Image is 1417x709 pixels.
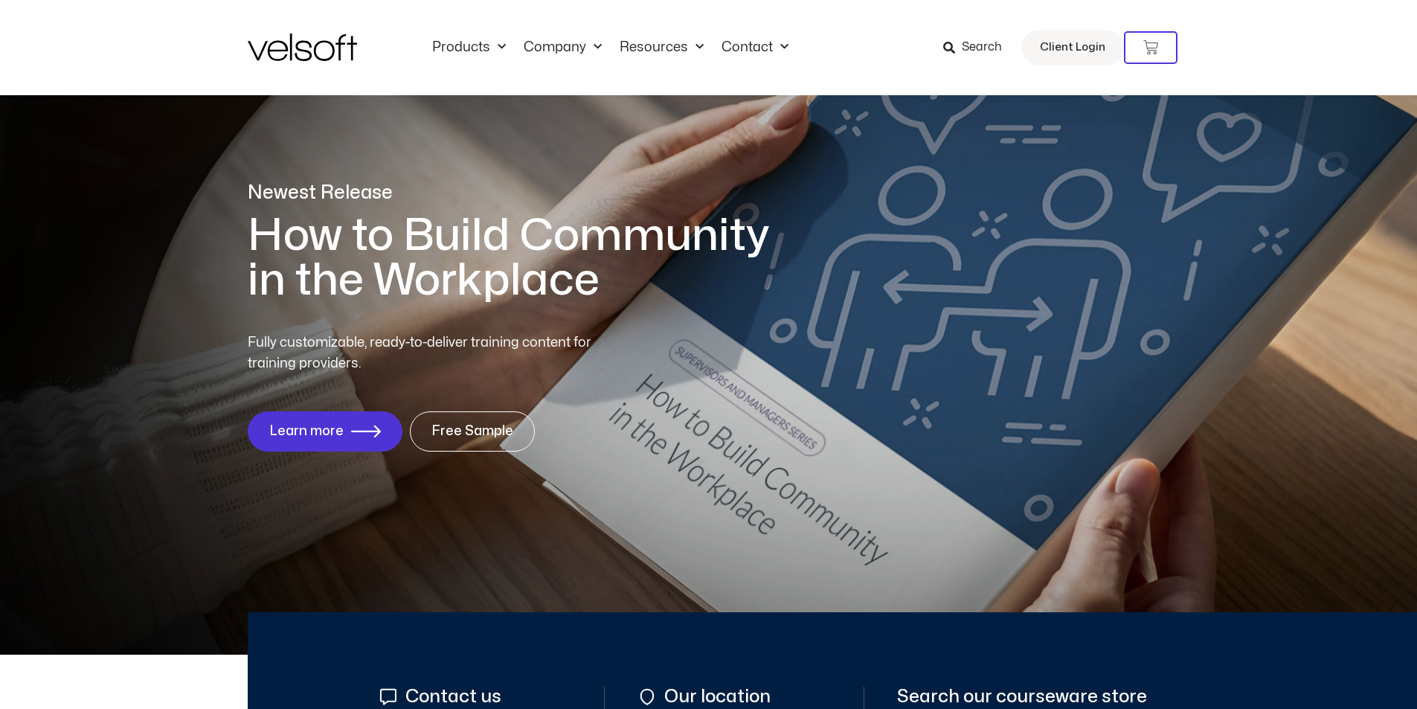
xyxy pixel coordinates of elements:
[713,39,797,56] a: ContactMenu Toggle
[248,411,402,452] a: Learn more
[248,180,791,206] p: Newest Release
[1021,30,1124,65] a: Client Login
[1040,38,1105,57] span: Client Login
[611,39,713,56] a: ResourcesMenu Toggle
[962,38,1002,57] span: Search
[410,411,535,452] a: Free Sample
[661,687,771,707] span: Our location
[269,424,344,439] span: Learn more
[897,687,1147,707] span: Search our courseware store
[423,39,515,56] a: ProductsMenu Toggle
[515,39,611,56] a: CompanyMenu Toggle
[248,214,791,303] h1: How to Build Community in the Workplace
[431,424,513,439] span: Free Sample
[402,687,501,707] span: Contact us
[248,333,618,374] p: Fully customizable, ready-to-deliver training content for training providers.
[943,35,1012,60] a: Search
[423,39,797,56] nav: Menu
[248,33,357,61] img: Velsoft Training Materials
